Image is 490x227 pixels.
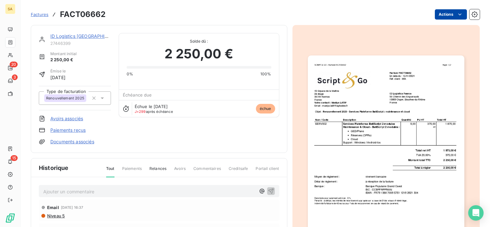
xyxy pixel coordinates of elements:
span: Creditsafe [229,166,248,177]
span: 2 250,00 € [165,44,233,63]
span: Montant initial [50,51,77,57]
a: ID Logistics [GEOGRAPHIC_DATA] [50,33,123,39]
span: Niveau 5 [46,213,65,218]
a: Factures [31,11,48,18]
a: Paiements reçus [50,127,86,133]
span: échue [256,104,275,113]
span: 27446399 [50,41,111,46]
a: Avoirs associés [50,115,83,122]
div: Open Intercom Messenger [468,205,484,221]
span: Échéance due [123,92,152,97]
span: 100% [260,71,271,77]
span: Avoirs [174,166,186,177]
span: Solde dû : [127,38,271,44]
span: Email [47,205,59,210]
span: Portail client [256,166,279,177]
span: Émise le [50,68,66,74]
span: Tout [106,166,114,177]
span: 15 [11,155,18,161]
span: Commentaires [193,166,221,177]
span: Échue le [DATE] [135,104,168,109]
span: [DATE] 16:37 [61,206,83,209]
button: Actions [435,9,467,20]
span: Factures [31,12,48,17]
span: après échéance [135,110,173,113]
div: SA [5,4,15,14]
span: Paiements [122,166,142,177]
span: 0% [127,71,133,77]
span: J+299 [135,109,146,114]
span: 20 [10,62,18,67]
span: 3 [12,74,18,80]
span: 2 250,00 € [50,57,77,63]
span: [DATE] [50,74,66,81]
img: Logo LeanPay [5,213,15,223]
h3: FACT06662 [60,9,106,20]
span: Relances [149,166,166,177]
a: Documents associés [50,139,94,145]
span: Renouvellement 2025 [46,96,84,100]
span: Historique [39,164,69,172]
